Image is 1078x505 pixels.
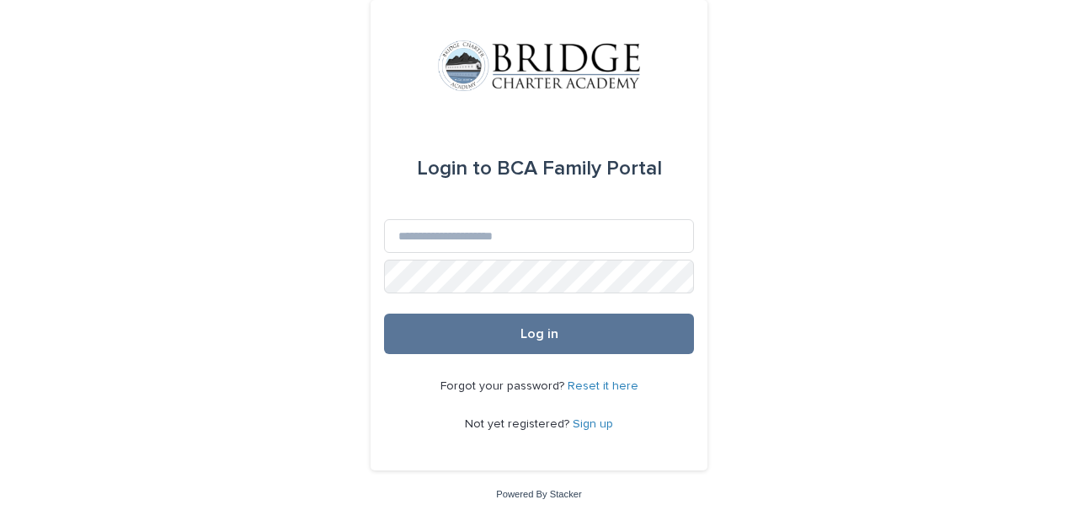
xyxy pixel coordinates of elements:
span: Forgot your password? [440,380,568,392]
a: Reset it here [568,380,638,392]
span: Log in [520,327,558,341]
img: V1C1m3IdTEidaUdm9Hs0 [438,40,640,91]
a: Powered By Stacker [496,489,581,499]
a: Sign up [573,418,613,430]
button: Log in [384,314,694,354]
div: BCA Family Portal [417,145,662,192]
span: Login to [417,158,492,179]
span: Not yet registered? [465,418,573,430]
